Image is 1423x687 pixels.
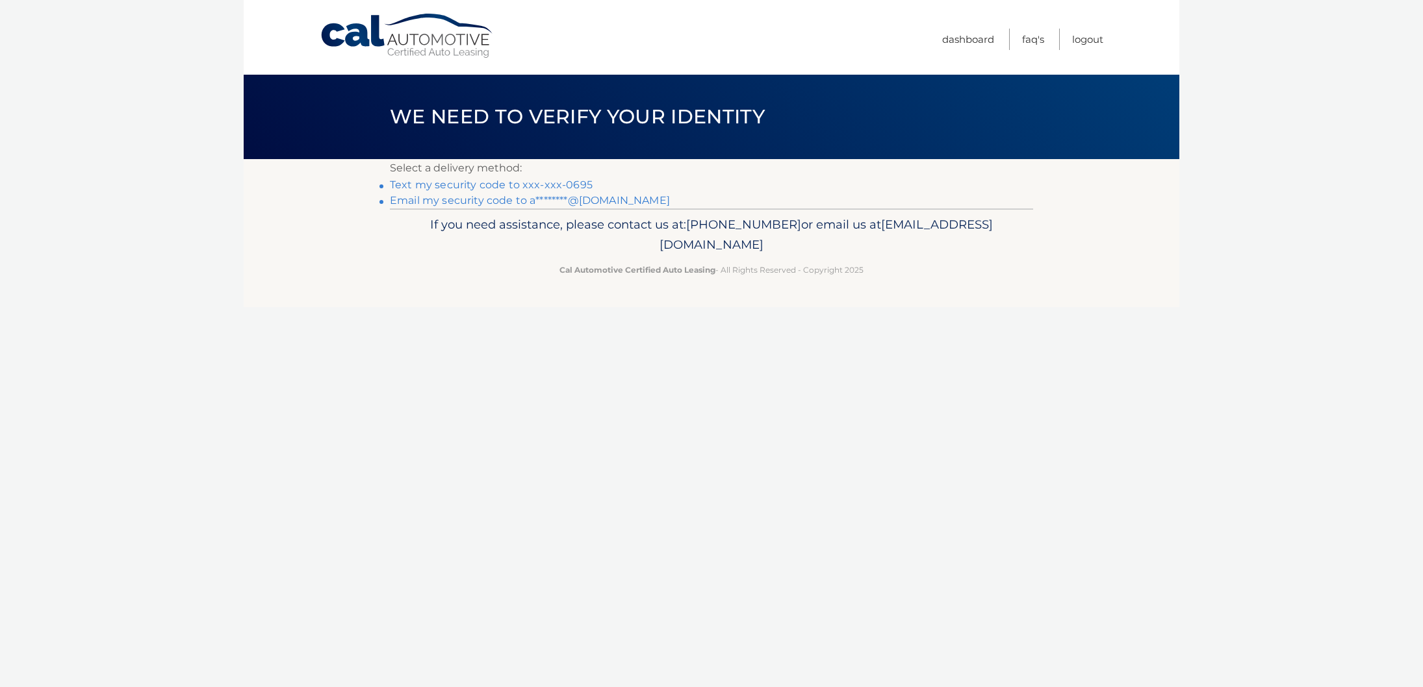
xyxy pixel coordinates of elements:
a: Cal Automotive [320,13,495,59]
a: Logout [1072,29,1103,50]
a: Dashboard [942,29,994,50]
p: If you need assistance, please contact us at: or email us at [398,214,1025,256]
a: FAQ's [1022,29,1044,50]
p: - All Rights Reserved - Copyright 2025 [398,263,1025,277]
span: We need to verify your identity [390,105,765,129]
span: [PHONE_NUMBER] [686,217,801,232]
p: Select a delivery method: [390,159,1033,177]
strong: Cal Automotive Certified Auto Leasing [559,265,715,275]
a: Email my security code to a********@[DOMAIN_NAME] [390,194,670,206]
a: Text my security code to xxx-xxx-0695 [390,179,593,191]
